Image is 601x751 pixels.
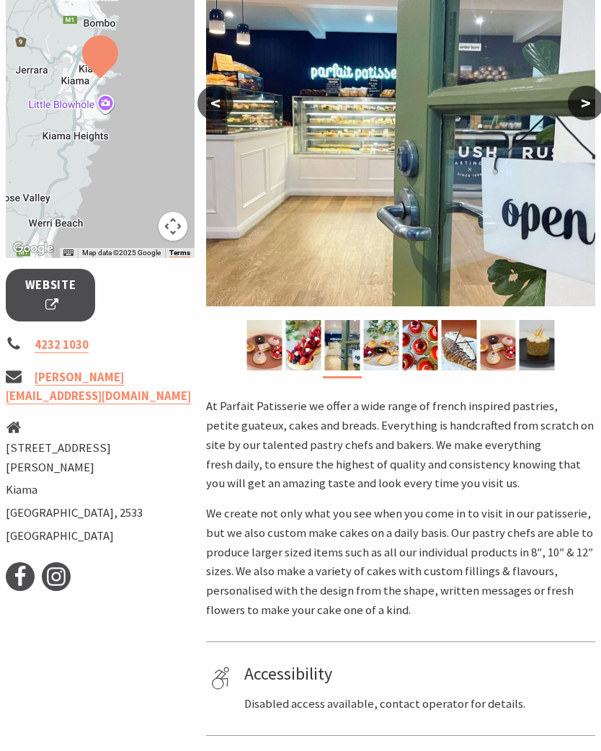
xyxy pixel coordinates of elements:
[24,276,77,314] span: Website
[9,239,57,258] a: Click to see this area on Google Maps
[519,320,554,370] img: orange and almond
[6,504,195,523] li: [GEOGRAPHIC_DATA], 2533
[244,695,590,714] p: Disabled access available, contact operator for details.
[63,248,74,258] button: Keyboard shortcuts
[159,212,187,241] button: Map camera controls
[6,481,195,500] li: Kiama
[169,249,190,257] a: Terms (opens in new tab)
[197,86,233,120] button: <
[206,505,595,620] p: We create not only what you see when you come in to visit in our patisserie, but we also custom m...
[82,249,161,257] span: Map data ©2025 Google
[206,397,595,493] p: At Parfait Patisserie we offer a wide range of french inspired pastries, petite guateux, cakes an...
[6,439,195,477] li: [STREET_ADDRESS][PERSON_NAME]
[244,664,590,685] h4: Accessibility
[9,239,57,258] img: Google
[35,337,89,353] a: 4232 1030
[6,370,191,405] a: [PERSON_NAME][EMAIL_ADDRESS][DOMAIN_NAME]
[6,527,195,546] li: [GEOGRAPHIC_DATA]
[6,269,95,321] a: Website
